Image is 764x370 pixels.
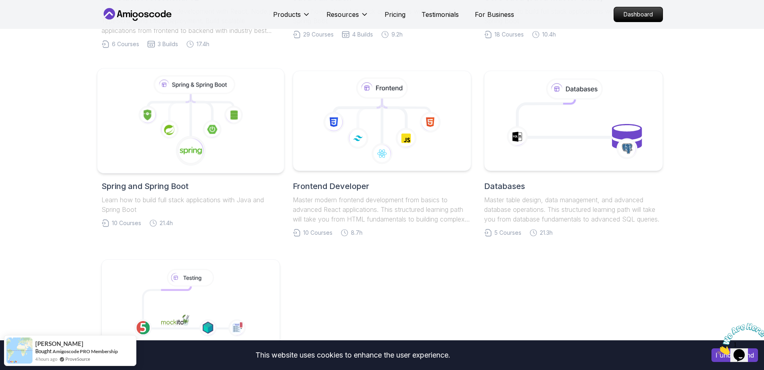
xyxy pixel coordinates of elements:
a: Pricing [385,10,405,19]
a: ProveSource [65,356,90,362]
h2: Frontend Developer [293,181,471,192]
span: [PERSON_NAME] [35,340,83,347]
span: 3 Builds [158,40,178,48]
span: 9.2h [391,30,403,39]
span: 10.4h [542,30,556,39]
iframe: chat widget [714,320,764,358]
span: Bought [35,348,52,354]
a: For Business [475,10,514,19]
a: DatabasesMaster table design, data management, and advanced database operations. This structured ... [484,71,663,237]
span: 6 Courses [112,40,139,48]
p: Learn how to build full stack applications with Java and Spring Boot [101,195,280,214]
a: Dashboard [614,7,663,22]
span: 21.4h [160,219,173,227]
a: Testimonials [422,10,459,19]
a: Frontend DeveloperMaster modern frontend development from basics to advanced React applications. ... [293,71,471,237]
button: Resources [326,10,369,26]
a: Amigoscode PRO Membership [53,348,118,354]
span: 5 Courses [494,229,521,237]
button: Products [273,10,310,26]
h2: Databases [484,181,663,192]
span: 10 Courses [303,229,332,237]
a: Spring and Spring BootLearn how to build full stack applications with Java and Spring Boot10 Cour... [101,71,280,227]
img: Chat attention grabber [3,3,53,35]
p: Products [273,10,301,19]
p: Master modern frontend development from basics to advanced React applications. This structured le... [293,195,471,224]
p: Dashboard [614,7,663,22]
span: 4 Builds [352,30,373,39]
span: 18 Courses [494,30,524,39]
span: 21.3h [540,229,553,237]
p: Resources [326,10,359,19]
button: Accept cookies [711,348,758,362]
span: 4 hours ago [35,356,57,362]
p: Master table design, data management, and advanced database operations. This structured learning ... [484,195,663,224]
img: provesource social proof notification image [6,337,32,364]
span: 10 Courses [112,219,141,227]
div: This website uses cookies to enhance the user experience. [6,346,699,364]
span: 17.4h [197,40,209,48]
span: 8.7h [351,229,363,237]
span: 29 Courses [303,30,334,39]
span: 1 [3,3,6,10]
h2: Spring and Spring Boot [101,181,280,192]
